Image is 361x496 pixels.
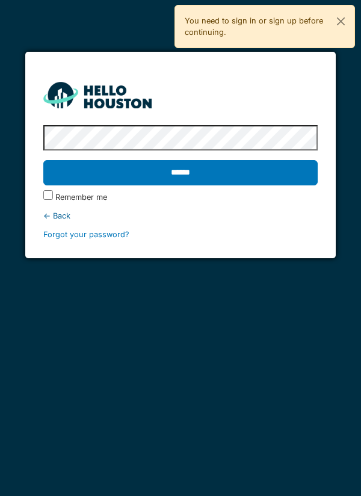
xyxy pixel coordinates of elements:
[174,5,355,48] div: You need to sign in or sign up before continuing.
[43,210,318,222] div: ← Back
[43,82,152,108] img: HH_line-BYnF2_Hg.png
[55,191,107,203] label: Remember me
[43,230,129,239] a: Forgot your password?
[327,5,354,37] button: Close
